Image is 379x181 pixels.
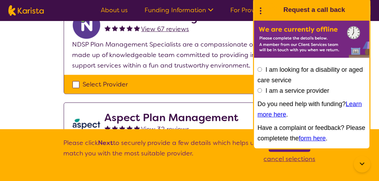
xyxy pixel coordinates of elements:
a: View 32 reviews [141,124,190,134]
img: lkb8hqptqmnl8bp1urdw.png [72,111,100,139]
img: fullstar [119,125,125,131]
img: fullstar [112,25,118,31]
img: Karista [265,3,279,17]
a: For Providers [230,6,269,14]
img: fullstar [134,125,140,131]
img: fullstar [127,25,133,31]
a: About us [101,6,128,14]
img: fullstar [127,125,133,131]
h1: Request a call back [283,5,345,15]
span: View 67 reviews [141,25,189,33]
p: cancel selections [264,154,316,164]
p: Have a complaint or feedback? Please completete the . [258,123,366,144]
h2: Aspect Plan Management [105,111,239,124]
img: ryxpuxvt8mh1enfatjpo.png [72,11,100,39]
a: form here [299,135,326,142]
img: Karista offline chat form to request call back [254,21,370,58]
a: View 67 reviews [141,24,189,34]
img: fullstar [134,25,140,31]
img: fullstar [112,125,118,131]
p: Please click to securely provide a few details which helps us match you with the most suitable pr... [64,138,257,164]
b: Next [98,139,113,147]
span: View 32 reviews [141,125,190,133]
img: fullstar [119,25,125,31]
p: Do you need help with funding? . [258,99,366,120]
a: Funding Information [145,6,213,14]
img: fullstar [105,125,111,131]
label: I am a service provider [266,87,329,94]
label: I am looking for a disability or aged care service [258,66,363,84]
img: fullstar [105,25,111,31]
img: Karista logo [8,5,44,16]
p: NDSP Plan Management Specialists are a compassionate organisation made up of knowledgeable team c... [72,39,307,71]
